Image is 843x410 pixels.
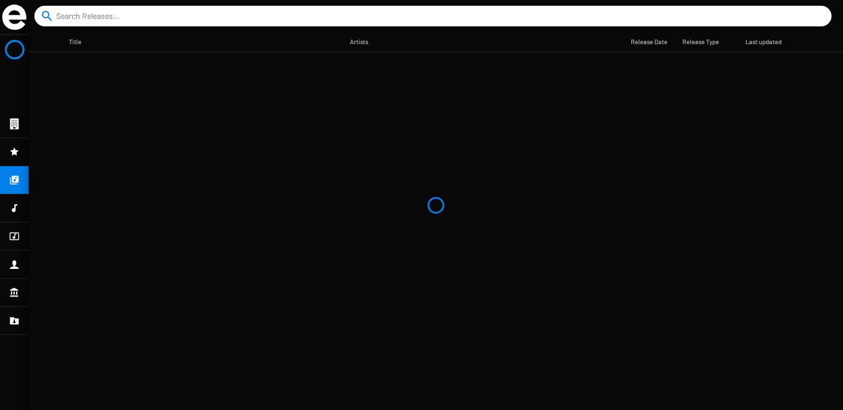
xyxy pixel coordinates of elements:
[746,36,792,48] div: Last updated
[40,9,54,23] mat-icon: search
[56,6,814,26] input: Search Releases...
[631,36,678,48] div: Release Date
[2,5,26,30] img: grand-sigle.svg
[682,36,719,48] div: Release Type
[746,36,782,48] div: Last updated
[682,36,729,48] div: Release Type
[69,36,81,48] div: Title
[69,36,92,48] div: Title
[631,36,668,48] div: Release Date
[350,36,378,48] div: Artists
[350,36,368,48] div: Artists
